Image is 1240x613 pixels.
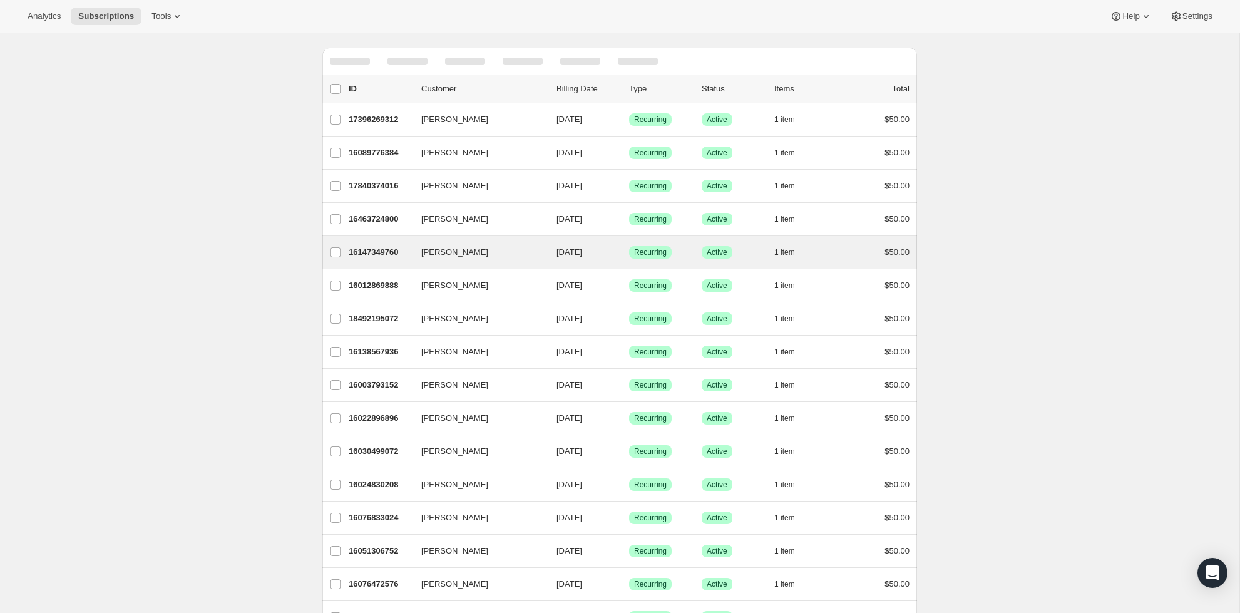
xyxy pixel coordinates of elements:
button: 1 item [774,177,809,195]
button: 1 item [774,144,809,162]
span: [DATE] [556,347,582,356]
button: 1 item [774,542,809,560]
button: 1 item [774,310,809,327]
div: 16147349760[PERSON_NAME][DATE]SuccessRecurringSuccessActive1 item$50.00 [349,244,910,261]
span: [PERSON_NAME] [421,246,488,259]
div: Type [629,83,692,95]
div: 16024830208[PERSON_NAME][DATE]SuccessRecurringSuccessActive1 item$50.00 [349,476,910,493]
span: [PERSON_NAME] [421,147,488,159]
span: Help [1122,11,1139,21]
span: 1 item [774,413,795,423]
button: 1 item [774,277,809,294]
div: 16022896896[PERSON_NAME][DATE]SuccessRecurringSuccessActive1 item$50.00 [349,410,910,427]
span: [DATE] [556,214,582,224]
span: [DATE] [556,115,582,124]
span: Recurring [634,513,667,523]
button: Subscriptions [71,8,141,25]
span: Recurring [634,314,667,324]
span: 1 item [774,513,795,523]
span: Recurring [634,115,667,125]
p: 16463724800 [349,213,411,225]
span: Recurring [634,181,667,191]
span: [PERSON_NAME] [421,113,488,126]
button: [PERSON_NAME] [414,541,539,561]
span: [PERSON_NAME] [421,213,488,225]
span: 1 item [774,480,795,490]
div: 16463724800[PERSON_NAME][DATE]SuccessRecurringSuccessActive1 item$50.00 [349,210,910,228]
span: [PERSON_NAME] [421,478,488,491]
button: 1 item [774,509,809,527]
span: Recurring [634,546,667,556]
p: Status [702,83,764,95]
div: 16089776384[PERSON_NAME][DATE]SuccessRecurringSuccessActive1 item$50.00 [349,144,910,162]
div: Open Intercom Messenger [1197,558,1227,588]
span: Active [707,579,727,589]
div: 16076833024[PERSON_NAME][DATE]SuccessRecurringSuccessActive1 item$50.00 [349,509,910,527]
span: [PERSON_NAME] [421,445,488,458]
span: $50.00 [884,115,910,124]
span: Settings [1182,11,1212,21]
span: 1 item [774,546,795,556]
div: 17396269312[PERSON_NAME][DATE]SuccessRecurringSuccessActive1 item$50.00 [349,111,910,128]
span: Subscriptions [78,11,134,21]
span: $50.00 [884,380,910,389]
span: Recurring [634,579,667,589]
button: Analytics [20,8,68,25]
button: 1 item [774,476,809,493]
span: $50.00 [884,546,910,555]
span: [DATE] [556,281,582,290]
p: Total [893,83,910,95]
div: 16030499072[PERSON_NAME][DATE]SuccessRecurringSuccessActive1 item$50.00 [349,443,910,460]
span: Active [707,480,727,490]
div: 18492195072[PERSON_NAME][DATE]SuccessRecurringSuccessActive1 item$50.00 [349,310,910,327]
span: 1 item [774,347,795,357]
p: 18492195072 [349,312,411,325]
span: Active [707,413,727,423]
p: 16051306752 [349,545,411,557]
span: $50.00 [884,181,910,190]
span: Recurring [634,413,667,423]
span: $50.00 [884,281,910,290]
p: 16076472576 [349,578,411,590]
button: [PERSON_NAME] [414,441,539,461]
span: [DATE] [556,446,582,456]
span: [DATE] [556,148,582,157]
span: [PERSON_NAME] [421,346,488,358]
span: 1 item [774,281,795,291]
button: [PERSON_NAME] [414,508,539,528]
span: $50.00 [884,513,910,522]
span: Active [707,314,727,324]
span: Recurring [634,281,667,291]
span: Analytics [28,11,61,21]
span: 1 item [774,446,795,456]
span: $50.00 [884,214,910,224]
button: 1 item [774,244,809,261]
span: $50.00 [884,446,910,456]
span: 1 item [774,247,795,257]
span: Recurring [634,446,667,456]
span: [DATE] [556,314,582,323]
span: Recurring [634,380,667,390]
span: [PERSON_NAME] [421,379,488,391]
div: 16003793152[PERSON_NAME][DATE]SuccessRecurringSuccessActive1 item$50.00 [349,376,910,394]
p: 16138567936 [349,346,411,358]
span: Active [707,513,727,523]
span: [DATE] [556,413,582,423]
button: 1 item [774,376,809,394]
p: 16147349760 [349,246,411,259]
span: $50.00 [884,480,910,489]
span: Recurring [634,214,667,224]
button: Help [1102,8,1159,25]
p: 17840374016 [349,180,411,192]
span: Active [707,546,727,556]
button: 1 item [774,575,809,593]
p: 16022896896 [349,412,411,425]
p: 16003793152 [349,379,411,391]
span: Active [707,214,727,224]
span: [PERSON_NAME] [421,412,488,425]
button: 1 item [774,111,809,128]
span: 1 item [774,148,795,158]
span: [DATE] [556,380,582,389]
span: $50.00 [884,247,910,257]
span: [PERSON_NAME] [421,578,488,590]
